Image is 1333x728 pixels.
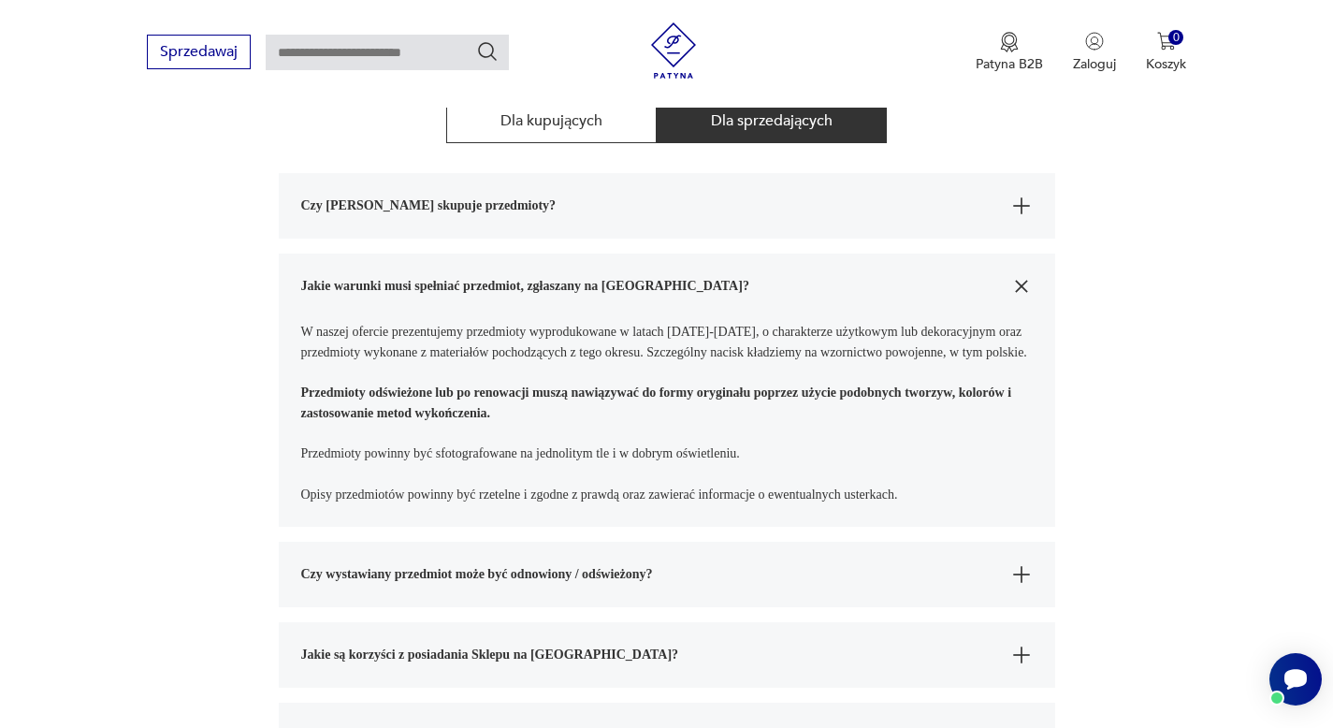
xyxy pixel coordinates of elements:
[301,322,1033,362] p: W naszej ofercie prezentujemy przedmioty wyprodukowane w latach [DATE]-[DATE], o charakterze użyt...
[1013,197,1030,214] img: Ikona plusa
[301,386,1015,420] strong: Przedmioty odświeżone lub po renowacji muszą nawiązywać do formy oryginału poprzez użycie podobny...
[279,622,1055,688] button: Ikona plusaJakie są korzyści z posiadania Sklepu na [GEOGRAPHIC_DATA]?
[1073,55,1116,73] p: Zaloguj
[147,35,251,69] button: Sprzedawaj
[1146,55,1186,73] p: Koszyk
[301,444,1033,464] p: Przedmioty powinny być sfotografowane na jednolitym tle i w dobrym oświetleniu.
[1085,32,1104,51] img: Ikonka użytkownika
[476,40,499,63] button: Szukaj
[1157,32,1176,51] img: Ikona koszyka
[301,485,1033,505] p: Opisy przedmiotów powinny być rzetelne i zgodne z prawdą oraz zawierać informacje o ewentualnych ...
[1000,32,1019,52] img: Ikona medalu
[1073,32,1116,73] button: Zaloguj
[645,22,702,79] img: Patyna - sklep z meblami i dekoracjami vintage
[279,173,1055,239] button: Ikona plusaCzy [PERSON_NAME] skupuje przedmioty?
[279,542,1055,607] button: Ikona plusaCzy wystawiany przedmiot może być odnowiony / odświeżony?
[976,55,1043,73] p: Patyna B2B
[976,32,1043,73] a: Ikona medaluPatyna B2B
[446,99,657,143] button: Dla kupujących
[147,47,251,60] a: Sprzedawaj
[1168,30,1184,46] div: 0
[1013,647,1030,663] img: Ikona plusa
[301,622,999,688] span: Jakie są korzyści z posiadania Sklepu na [GEOGRAPHIC_DATA]?
[301,542,999,607] span: Czy wystawiany przedmiot może być odnowiony / odświeżony?
[301,173,999,239] span: Czy [PERSON_NAME] skupuje przedmioty?
[976,32,1043,73] button: Patyna B2B
[1146,32,1186,73] button: 0Koszyk
[1013,566,1030,583] img: Ikona plusa
[657,99,887,143] button: Dla sprzedających
[1269,653,1322,706] iframe: Smartsupp widget button
[1009,274,1033,298] img: Ikona plusa
[301,254,999,319] span: Jakie warunki musi spełniać przedmiot, zgłaszany na [GEOGRAPHIC_DATA]?
[279,319,1055,527] div: Ikona plusaJakie warunki musi spełniać przedmiot, zgłaszany na [GEOGRAPHIC_DATA]?
[279,254,1055,319] button: Ikona plusaJakie warunki musi spełniać przedmiot, zgłaszany na [GEOGRAPHIC_DATA]?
